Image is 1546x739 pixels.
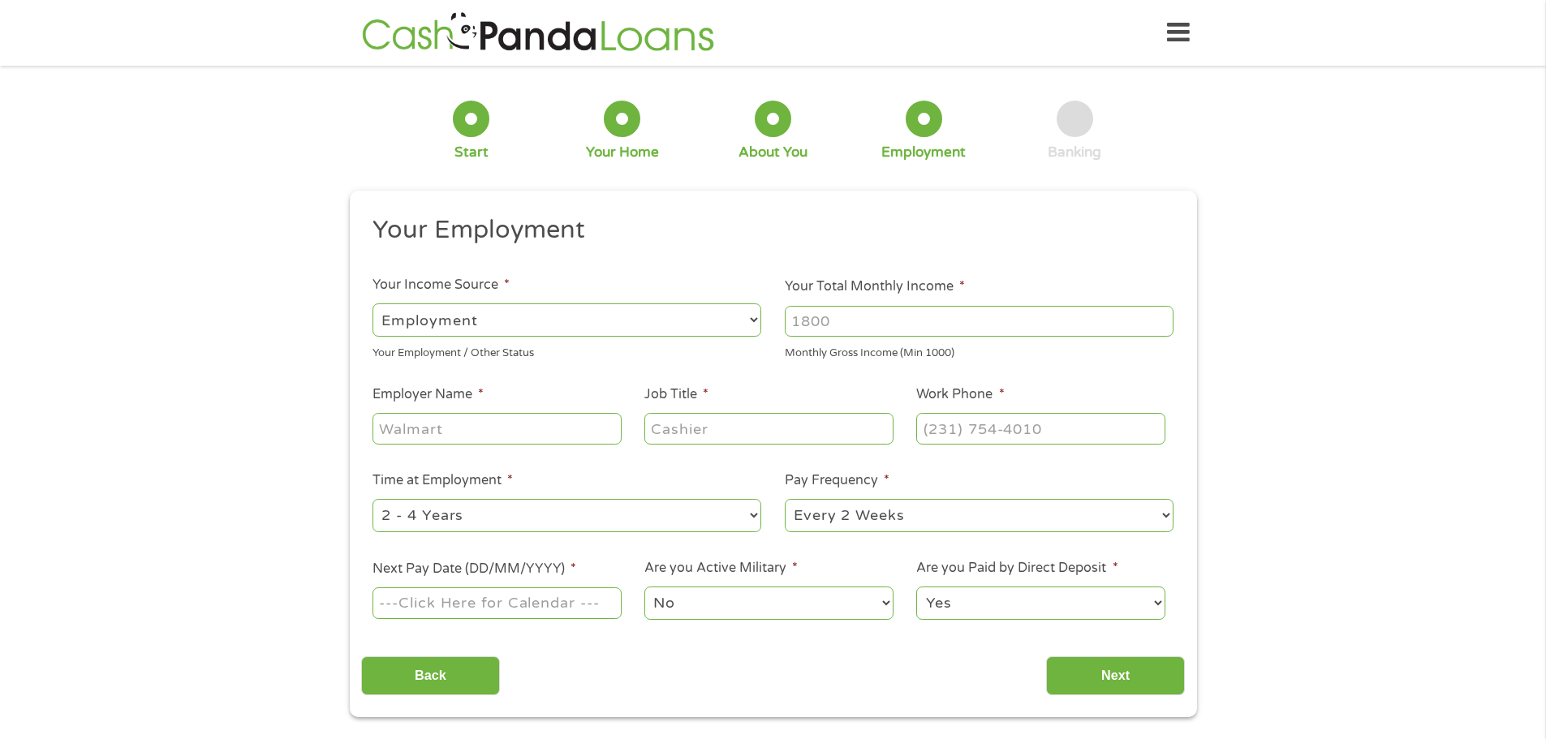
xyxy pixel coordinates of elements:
div: Your Home [586,144,659,161]
h2: Your Employment [373,214,1161,247]
div: Monthly Gross Income (Min 1000) [785,340,1173,362]
div: About You [739,144,807,161]
div: Start [454,144,489,161]
input: (231) 754-4010 [916,413,1165,444]
label: Work Phone [916,386,1004,403]
div: Banking [1048,144,1101,161]
label: Time at Employment [373,472,513,489]
label: Pay Frequency [785,472,889,489]
label: Are you Active Military [644,560,798,577]
input: Back [361,656,500,696]
input: Walmart [373,413,621,444]
label: Employer Name [373,386,484,403]
input: Cashier [644,413,893,444]
label: Your Total Monthly Income [785,278,965,295]
input: Next [1046,656,1185,696]
input: ---Click Here for Calendar --- [373,587,621,618]
label: Job Title [644,386,708,403]
label: Are you Paid by Direct Deposit [916,560,1118,577]
img: GetLoanNow Logo [357,10,719,56]
label: Next Pay Date (DD/MM/YYYY) [373,561,576,578]
input: 1800 [785,306,1173,337]
label: Your Income Source [373,277,510,294]
div: Employment [881,144,966,161]
div: Your Employment / Other Status [373,340,761,362]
